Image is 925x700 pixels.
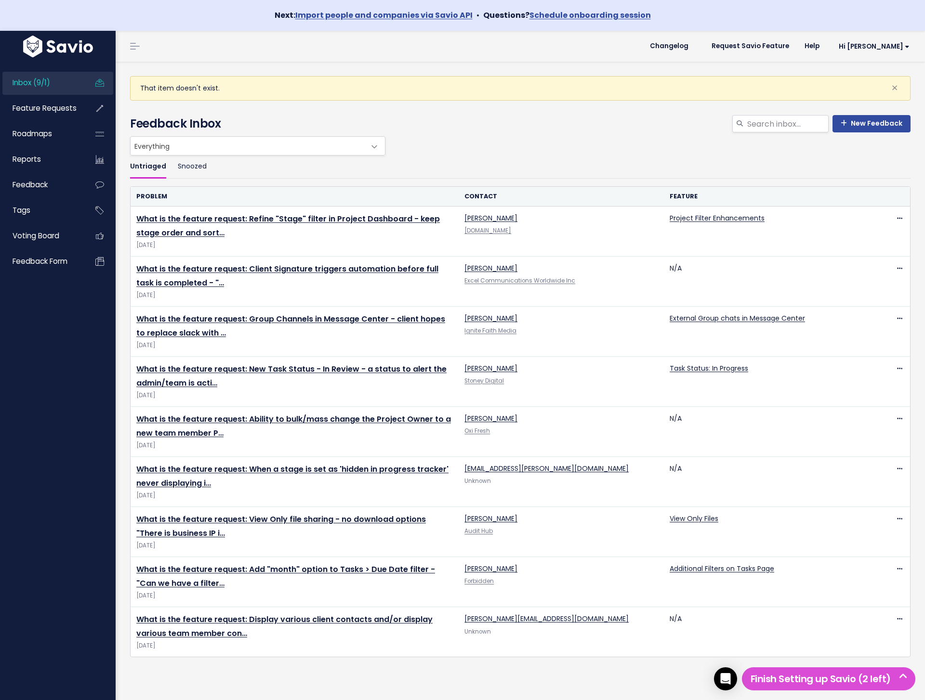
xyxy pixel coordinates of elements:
span: Inbox (9/1) [13,78,50,88]
td: N/A [664,607,869,657]
span: • [476,10,479,21]
a: Oxi Fresh [464,427,490,435]
a: [PERSON_NAME] [464,263,517,273]
span: Changelog [650,43,688,50]
a: What is the feature request: Ability to bulk/mass change the Project Owner to a new team member P… [136,414,451,439]
a: What is the feature request: Display various client contacts and/or display various team member con… [136,614,433,639]
span: [DATE] [136,340,453,350]
input: Search inbox... [746,115,829,132]
a: Additional Filters on Tasks Page [670,564,774,573]
strong: Next: [275,10,473,21]
a: [PERSON_NAME] [464,213,517,223]
span: [DATE] [136,390,453,401]
a: New Feedback [832,115,911,132]
span: Voting Board [13,231,59,241]
a: [PERSON_NAME][EMAIL_ADDRESS][DOMAIN_NAME] [464,614,629,623]
h4: Feedback Inbox [130,115,911,132]
button: Close [882,77,908,100]
a: Untriaged [130,156,166,178]
td: N/A [664,457,869,507]
ul: Filter feature requests [130,156,911,178]
a: [PERSON_NAME] [464,564,517,573]
a: [PERSON_NAME] [464,313,517,323]
span: [DATE] [136,441,453,451]
span: Feedback form [13,256,67,266]
a: Tags [2,199,80,221]
a: [PERSON_NAME] [464,414,517,423]
a: Reports [2,148,80,170]
span: Unknown [464,477,491,485]
a: What is the feature request: View Only file sharing - no download options "There is business IP i… [136,514,426,539]
td: N/A [664,257,869,307]
a: External Group chats in Message Center [670,313,805,323]
a: Forbidden [464,577,494,585]
div: Open Intercom Messenger [714,667,737,690]
a: Request Savio Feature [704,39,797,53]
a: View Only Files [670,514,718,523]
a: [DOMAIN_NAME] [464,227,511,234]
h5: Finish Setting up Savio (2 left) [746,672,911,686]
span: [DATE] [136,491,453,501]
a: Feature Requests [2,97,80,119]
span: [DATE] [136,641,453,651]
span: × [891,80,898,96]
a: Roadmaps [2,123,80,145]
th: Feature [664,187,869,207]
a: [PERSON_NAME] [464,514,517,523]
a: Stoney Digital [464,377,504,385]
span: Unknown [464,628,491,635]
a: Import people and companies via Savio API [295,10,473,21]
a: What is the feature request: Group Channels in Message Center - client hopes to replace slack with … [136,313,445,338]
span: Hi [PERSON_NAME] [839,43,910,50]
a: Project Filter Enhancements [670,213,765,223]
a: What is the feature request: When a stage is set as 'hidden in progress tracker' never displaying i… [136,464,449,489]
a: Excel Communications Worldwide Inc [464,277,575,285]
a: What is the feature request: Refine "Stage" filter in Project Dashboard - keep stage order and sort… [136,213,440,238]
div: That item doesn't exist. [130,76,911,101]
span: Everything [130,136,385,156]
span: Feature Requests [13,103,77,113]
span: Reports [13,154,41,164]
th: Problem [131,187,459,207]
strong: Questions? [483,10,651,21]
a: Snoozed [178,156,207,178]
span: [DATE] [136,240,453,250]
a: Feedback form [2,250,80,272]
span: Feedback [13,180,48,190]
a: What is the feature request: Client Signature triggers automation before full task is completed - "… [136,263,438,288]
a: Hi [PERSON_NAME] [827,39,917,54]
img: logo-white.9d6f32f41409.svg [21,36,95,57]
a: Task Status: In Progress [670,363,748,373]
a: What is the feature request: Add "month" option to Tasks > Due Date filter - "Can we have a filter… [136,564,435,589]
a: Audit Hub [464,527,493,535]
a: Inbox (9/1) [2,72,80,94]
span: Roadmaps [13,129,52,139]
a: What is the feature request: New Task Status - In Review - a status to alert the admin/team is acti… [136,363,447,389]
span: [DATE] [136,591,453,601]
span: [DATE] [136,290,453,300]
span: Everything [131,137,366,155]
a: Help [797,39,827,53]
a: Voting Board [2,225,80,247]
th: Contact [459,187,664,207]
a: Feedback [2,174,80,196]
span: Tags [13,205,30,215]
a: [EMAIL_ADDRESS][PERSON_NAME][DOMAIN_NAME] [464,464,629,473]
a: [PERSON_NAME] [464,363,517,373]
a: Ignite Faith Media [464,327,516,335]
span: [DATE] [136,541,453,551]
a: Schedule onboarding session [529,10,651,21]
td: N/A [664,407,869,457]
